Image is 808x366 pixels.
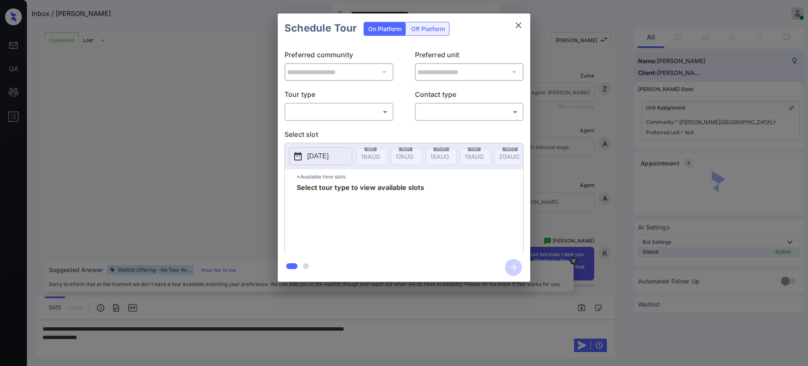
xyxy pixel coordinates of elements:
[307,151,329,161] p: [DATE]
[297,169,523,184] p: *Available time slots
[415,89,524,103] p: Contact type
[297,184,424,251] span: Select tour type to view available slots
[284,89,393,103] p: Tour type
[284,129,524,143] p: Select slot
[510,17,527,34] button: close
[364,22,406,35] div: On Platform
[278,13,364,43] h2: Schedule Tour
[415,50,524,63] p: Preferred unit
[284,50,393,63] p: Preferred community
[407,22,449,35] div: Off Platform
[289,147,352,165] button: [DATE]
